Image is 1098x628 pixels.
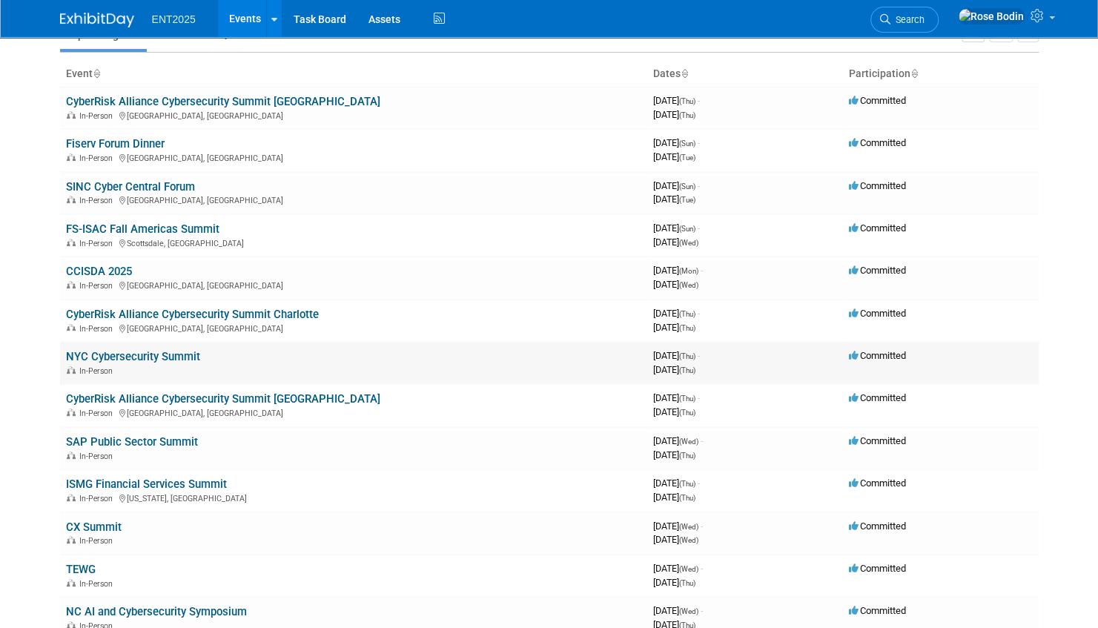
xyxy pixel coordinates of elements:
span: In-Person [79,111,117,121]
a: Sort by Start Date [681,67,688,79]
span: (Wed) [679,239,698,247]
span: - [701,265,703,276]
span: In-Person [79,281,117,291]
a: SAP Public Sector Summit [66,435,198,449]
span: [DATE] [653,279,698,290]
span: - [701,563,703,574]
span: [DATE] [653,449,695,460]
a: CyberRisk Alliance Cybersecurity Summit [GEOGRAPHIC_DATA] [66,95,380,108]
th: Dates [647,62,843,87]
span: [DATE] [653,492,695,503]
a: CX Summit [66,520,122,534]
a: Sort by Event Name [93,67,100,79]
img: In-Person Event [67,452,76,459]
span: (Thu) [679,111,695,119]
img: In-Person Event [67,196,76,203]
th: Participation [843,62,1039,87]
span: Search [890,14,925,25]
span: (Thu) [679,452,695,460]
span: Committed [849,350,906,361]
span: - [698,350,700,361]
span: (Sun) [679,225,695,233]
span: (Wed) [679,565,698,573]
img: ExhibitDay [60,13,134,27]
span: - [698,222,700,234]
span: Committed [849,605,906,616]
span: - [698,180,700,191]
div: [GEOGRAPHIC_DATA], [GEOGRAPHIC_DATA] [66,279,641,291]
span: [DATE] [653,364,695,375]
span: (Thu) [679,97,695,105]
span: [DATE] [653,435,703,446]
span: In-Person [79,196,117,205]
span: (Wed) [679,281,698,289]
span: Committed [849,563,906,574]
img: In-Person Event [67,281,76,288]
img: In-Person Event [67,324,76,331]
span: [DATE] [653,605,703,616]
span: [DATE] [653,137,700,148]
a: SINC Cyber Central Forum [66,180,195,194]
span: Committed [849,137,906,148]
span: In-Person [79,409,117,418]
span: - [698,95,700,106]
a: TEWG [66,563,96,576]
img: In-Person Event [67,579,76,586]
span: [DATE] [653,563,703,574]
span: In-Person [79,366,117,376]
span: (Thu) [679,324,695,332]
span: (Wed) [679,607,698,615]
span: In-Person [79,536,117,546]
span: - [701,520,703,532]
span: - [698,308,700,319]
span: (Thu) [679,579,695,587]
span: [DATE] [653,194,695,205]
span: Committed [849,308,906,319]
span: (Thu) [679,494,695,502]
a: Search [870,7,939,33]
a: NC AI and Cybersecurity Symposium [66,605,247,618]
th: Event [60,62,647,87]
div: Scottsdale, [GEOGRAPHIC_DATA] [66,237,641,248]
a: FS-ISAC Fall Americas Summit [66,222,219,236]
span: In-Person [79,153,117,163]
a: CyberRisk Alliance Cybersecurity Summit Charlotte [66,308,319,321]
span: [DATE] [653,520,703,532]
div: [US_STATE], [GEOGRAPHIC_DATA] [66,492,641,503]
img: In-Person Event [67,494,76,501]
span: [DATE] [653,151,695,162]
img: In-Person Event [67,536,76,543]
span: Committed [849,95,906,106]
span: (Thu) [679,366,695,374]
span: In-Person [79,579,117,589]
span: (Mon) [679,267,698,275]
span: (Thu) [679,310,695,318]
span: - [698,137,700,148]
img: In-Person Event [67,153,76,161]
span: [DATE] [653,392,700,403]
span: Committed [849,477,906,489]
span: Committed [849,265,906,276]
img: In-Person Event [67,366,76,374]
span: In-Person [79,324,117,334]
span: [DATE] [653,577,695,588]
span: (Tue) [679,153,695,162]
a: CCISDA 2025 [66,265,132,278]
span: In-Person [79,239,117,248]
span: Committed [849,222,906,234]
span: ENT2025 [152,13,196,25]
span: - [698,392,700,403]
span: (Wed) [679,536,698,544]
img: Rose Bodin [958,8,1025,24]
span: (Thu) [679,409,695,417]
span: (Sun) [679,182,695,191]
div: [GEOGRAPHIC_DATA], [GEOGRAPHIC_DATA] [66,151,641,163]
span: [DATE] [653,322,695,333]
img: In-Person Event [67,409,76,416]
div: [GEOGRAPHIC_DATA], [GEOGRAPHIC_DATA] [66,322,641,334]
span: [DATE] [653,95,700,106]
span: - [701,435,703,446]
a: Sort by Participation Type [910,67,918,79]
span: Committed [849,392,906,403]
span: [DATE] [653,237,698,248]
